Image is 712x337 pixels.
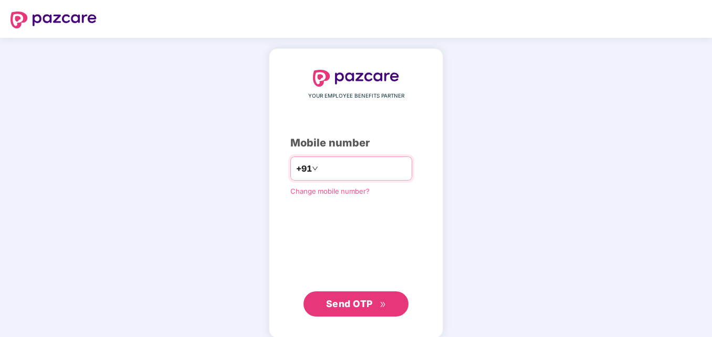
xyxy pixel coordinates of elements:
[308,92,404,100] span: YOUR EMPLOYEE BENEFITS PARTNER
[303,291,409,317] button: Send OTPdouble-right
[11,12,97,28] img: logo
[326,298,373,309] span: Send OTP
[290,187,370,195] a: Change mobile number?
[380,301,386,308] span: double-right
[296,162,312,175] span: +91
[313,70,399,87] img: logo
[290,135,422,151] div: Mobile number
[312,165,318,172] span: down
